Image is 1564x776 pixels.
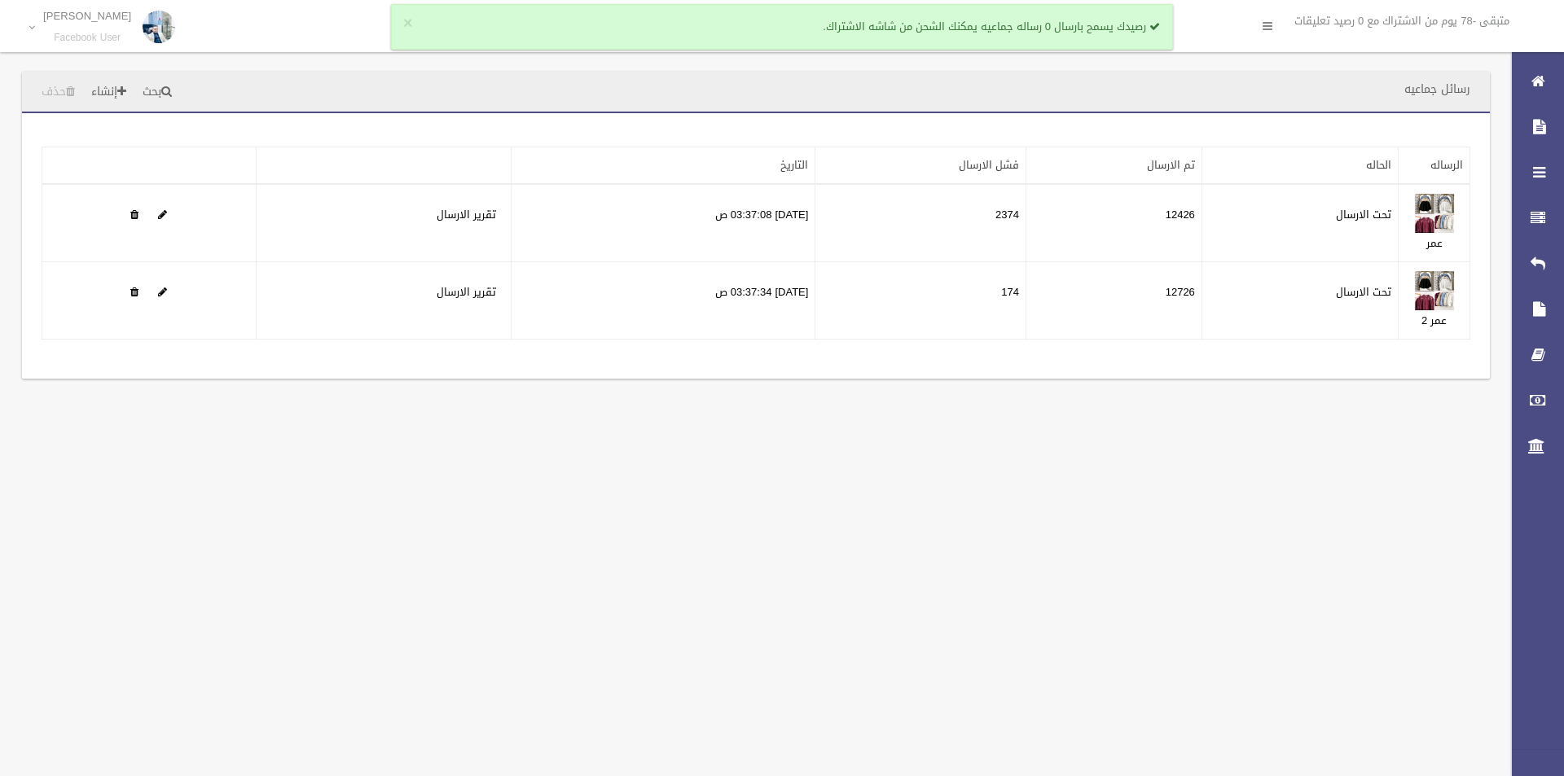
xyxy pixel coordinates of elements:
img: 638932810519028770.jpeg [1414,270,1455,311]
td: [DATE] 03:37:34 ص [511,262,815,340]
p: [PERSON_NAME] [43,10,131,22]
label: تحت الارسال [1336,283,1391,302]
a: التاريخ [780,155,808,175]
th: الحاله [1202,147,1399,185]
a: فشل الارسال [959,155,1019,175]
td: 2374 [815,184,1026,262]
a: Edit [1414,282,1455,302]
header: رسائل جماعيه [1385,73,1490,105]
a: عمر [1426,233,1443,253]
td: [DATE] 03:37:08 ص [511,184,815,262]
th: الرساله [1399,147,1470,185]
td: 12426 [1026,184,1202,262]
button: × [403,15,412,32]
a: Edit [158,282,167,302]
img: 638932809372622653.jpeg [1414,193,1455,234]
label: تحت الارسال [1336,205,1391,225]
a: تقرير الارسال [437,204,496,225]
a: تقرير الارسال [437,282,496,302]
td: 174 [815,262,1026,340]
a: إنشاء [85,77,133,107]
a: Edit [1414,204,1455,225]
a: بحث [136,77,178,107]
small: Facebook User [43,32,131,44]
a: Edit [158,204,167,225]
a: تم الارسال [1147,155,1195,175]
div: رصيدك يسمح بارسال 0 رساله جماعيه يمكنك الشحن من شاشه الاشتراك. [391,4,1173,50]
a: عمر 2 [1421,310,1447,331]
td: 12726 [1026,262,1202,340]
